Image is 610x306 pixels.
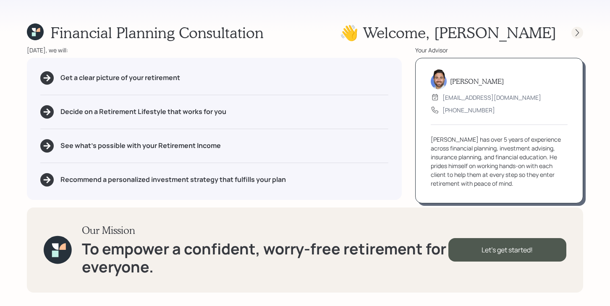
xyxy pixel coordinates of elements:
div: [PERSON_NAME] has over 5 years of experience across financial planning, investment advising, insu... [431,135,568,188]
h5: See what's possible with your Retirement Income [60,142,221,150]
h1: To empower a confident, worry-free retirement for everyone. [82,240,448,276]
div: [EMAIL_ADDRESS][DOMAIN_NAME] [442,93,541,102]
div: Let's get started! [448,238,567,262]
div: Your Advisor [415,46,583,54]
div: [DATE], we will: [27,46,402,54]
h5: Get a clear picture of your retirement [60,74,180,82]
h1: 👋 Welcome , [PERSON_NAME] [340,23,556,41]
h5: [PERSON_NAME] [450,77,504,85]
img: michael-russo-headshot.png [431,69,447,89]
div: [PHONE_NUMBER] [442,106,495,114]
h5: Recommend a personalized investment strategy that fulfills your plan [60,176,286,184]
h1: Financial Planning Consultation [50,23,264,41]
h3: Our Mission [82,224,448,236]
h5: Decide on a Retirement Lifestyle that works for you [60,108,226,116]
